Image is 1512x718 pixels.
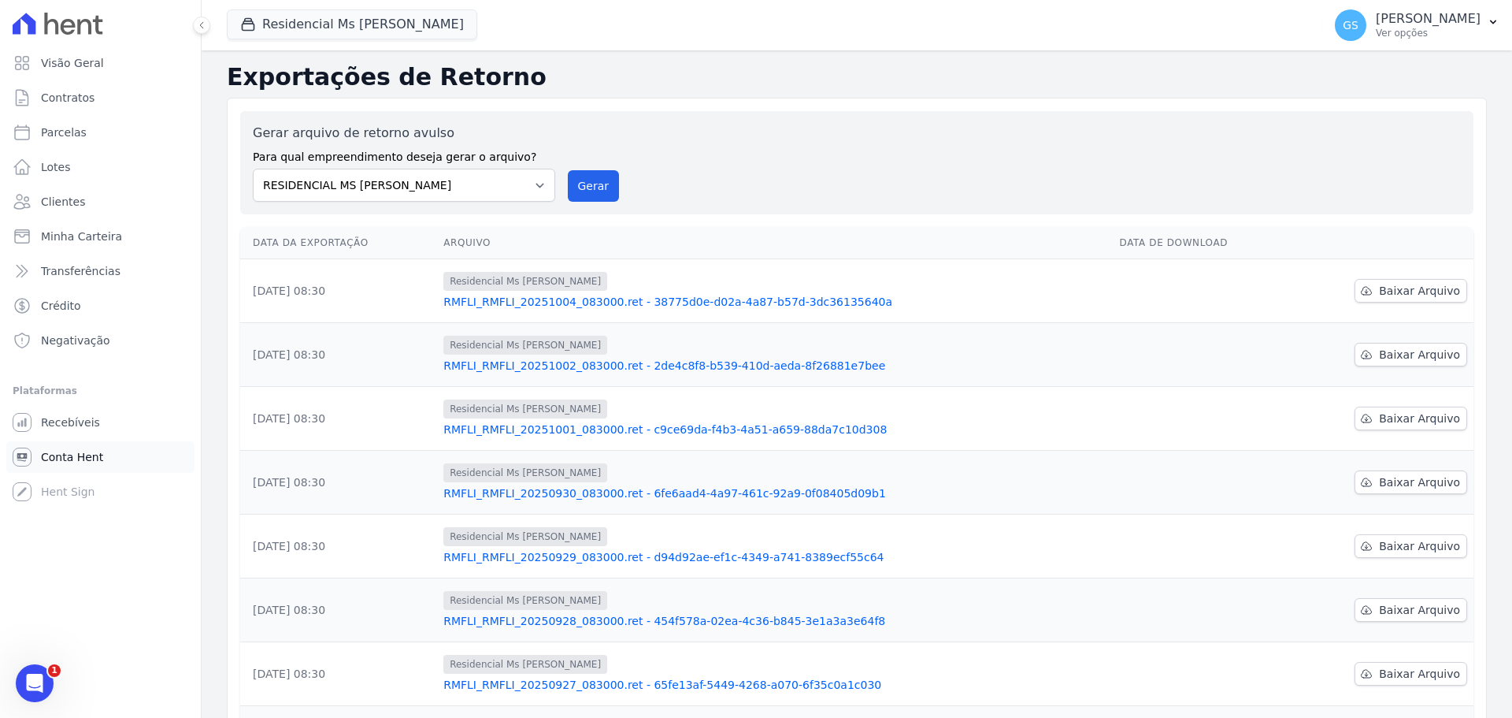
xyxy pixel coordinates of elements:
a: Baixar Arquivo [1354,407,1467,430]
td: [DATE] 08:30 [240,323,437,387]
a: Baixar Arquivo [1354,534,1467,558]
a: RMFLI_RMFLI_20250928_083000.ret - 454f578a-02ea-4c36-b845-3e1a3a3e64f8 [443,613,1106,629]
span: Residencial Ms [PERSON_NAME] [443,655,607,674]
span: Parcelas [41,125,87,140]
p: Ver opções [1376,27,1480,39]
a: Conta Hent [6,441,195,473]
div: Plataformas [13,381,188,400]
label: Gerar arquivo de retorno avulso [253,124,555,143]
th: Data da Exportação [240,227,437,259]
span: Minha Carteira [41,229,122,244]
a: RMFLI_RMFLI_20251002_083000.ret - 2de4c8f8-b539-410d-aeda-8f26881e7bee [443,358,1106,374]
span: Contratos [41,90,94,106]
td: [DATE] 08:30 [240,259,437,323]
button: Gerar [568,170,620,202]
a: Recebíveis [6,407,195,438]
a: Baixar Arquivo [1354,662,1467,686]
span: Residencial Ms [PERSON_NAME] [443,272,607,291]
span: Baixar Arquivo [1379,602,1460,618]
a: Negativação [6,325,195,356]
span: 1 [48,664,61,677]
p: [PERSON_NAME] [1376,11,1480,27]
a: Crédito [6,290,195,322]
span: Residencial Ms [PERSON_NAME] [443,527,607,546]
a: Contratos [6,82,195,113]
span: GS [1343,20,1358,31]
span: Baixar Arquivo [1379,347,1460,363]
span: Residencial Ms [PERSON_NAME] [443,591,607,610]
a: Baixar Arquivo [1354,279,1467,303]
label: Para qual empreendimento deseja gerar o arquivo? [253,143,555,166]
a: RMFLI_RMFLI_20250929_083000.ret - d94d92ae-ef1c-4349-a741-8389ecf55c64 [443,549,1106,565]
a: Minha Carteira [6,221,195,252]
a: Transferências [6,255,195,287]
a: RMFLI_RMFLI_20251004_083000.ret - 38775d0e-d02a-4a87-b57d-3dc36135640a [443,294,1106,310]
a: Clientes [6,186,195,218]
span: Baixar Arquivo [1379,538,1460,554]
span: Baixar Arquivo [1379,666,1460,682]
td: [DATE] 08:30 [240,515,437,578]
span: Clientes [41,194,85,210]
span: Lotes [41,159,71,175]
span: Baixar Arquivo [1379,283,1460,299]
a: Visão Geral [6,47,195,79]
a: RMFLI_RMFLI_20250930_083000.ret - 6fe6aad4-4a97-461c-92a9-0f08405d09b1 [443,485,1106,501]
span: Visão Geral [41,55,104,71]
span: Residencial Ms [PERSON_NAME] [443,336,607,355]
td: [DATE] 08:30 [240,451,437,515]
iframe: Intercom live chat [16,664,54,702]
a: RMFLI_RMFLI_20250927_083000.ret - 65fe13af-5449-4268-a070-6f35c0a1c030 [443,677,1106,693]
a: Baixar Arquivo [1354,598,1467,622]
a: Baixar Arquivo [1354,343,1467,366]
a: Baixar Arquivo [1354,471,1467,494]
span: Baixar Arquivo [1379,474,1460,490]
span: Recebíveis [41,415,100,430]
a: RMFLI_RMFLI_20251001_083000.ret - c9ce69da-f4b3-4a51-a659-88da7c10d308 [443,422,1106,437]
span: Residencial Ms [PERSON_NAME] [443,400,607,419]
td: [DATE] 08:30 [240,642,437,706]
span: Transferências [41,263,120,279]
button: GS [PERSON_NAME] Ver opções [1322,3,1512,47]
h2: Exportações de Retorno [227,63,1487,91]
span: Baixar Arquivo [1379,411,1460,426]
a: Parcelas [6,117,195,148]
th: Data de Download [1114,227,1291,259]
span: Crédito [41,298,81,314]
td: [DATE] 08:30 [240,578,437,642]
button: Residencial Ms [PERSON_NAME] [227,9,477,39]
th: Arquivo [437,227,1113,259]
span: Residencial Ms [PERSON_NAME] [443,463,607,482]
span: Negativação [41,333,110,348]
span: Conta Hent [41,449,103,465]
td: [DATE] 08:30 [240,387,437,451]
a: Lotes [6,151,195,183]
